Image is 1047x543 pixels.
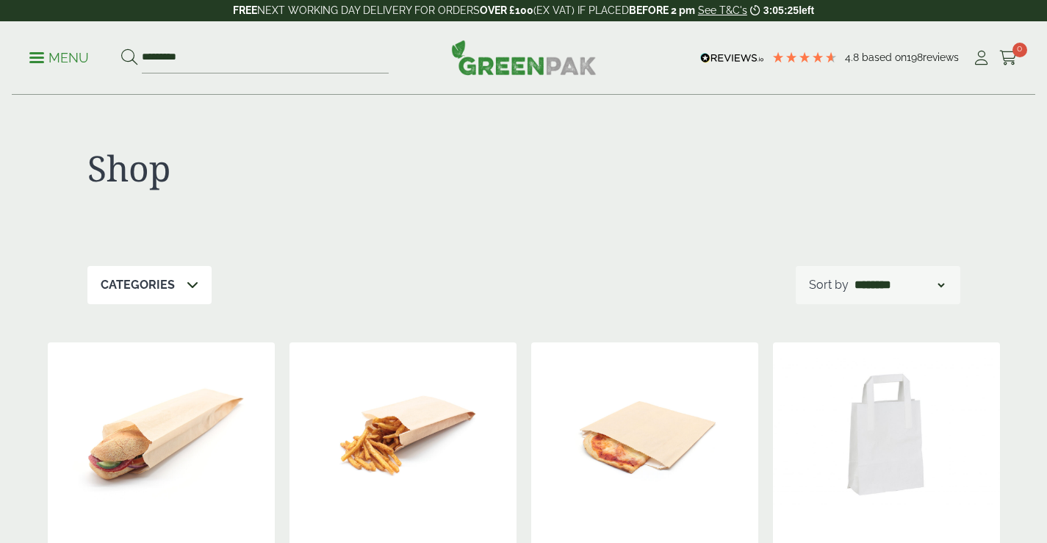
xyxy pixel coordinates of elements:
[289,342,517,526] img: 3330051 Hot N Savoury Brown Bag 5x7x10inch with Fries
[48,342,275,526] img: 3330050 Hot N Savoury Brown Bag 4x6x14inch with Hot Sub
[999,51,1018,65] i: Cart
[700,53,764,63] img: REVIEWS.io
[862,51,907,63] span: Based on
[451,40,597,75] img: GreenPak Supplies
[629,4,695,16] strong: BEFORE 2 pm
[87,147,524,190] h1: Shop
[698,4,747,16] a: See T&C's
[29,49,89,67] p: Menu
[771,51,838,64] div: 4.79 Stars
[852,276,947,294] select: Shop order
[1012,43,1027,57] span: 0
[972,51,990,65] i: My Account
[799,4,814,16] span: left
[907,51,923,63] span: 198
[233,4,257,16] strong: FREE
[809,276,849,294] p: Sort by
[531,342,758,526] img: 3330052 Hot N Savoury Brown Bag 8x10x9inch with Pizza
[999,47,1018,69] a: 0
[763,4,799,16] span: 3:05:25
[923,51,959,63] span: reviews
[480,4,533,16] strong: OVER £100
[29,49,89,64] a: Menu
[845,51,862,63] span: 4.8
[773,342,1000,526] img: Small White SOS Paper Carrier Bag-0
[101,276,175,294] p: Categories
